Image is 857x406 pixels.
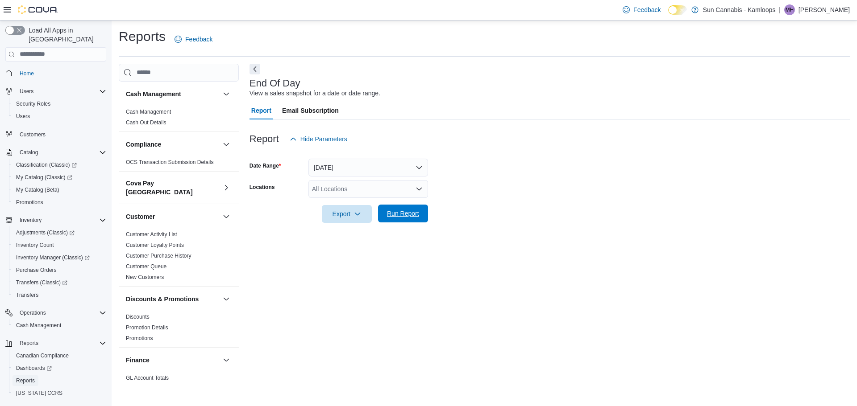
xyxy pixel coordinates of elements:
a: Customer Activity List [126,231,177,238]
button: Open list of options [416,185,423,193]
input: Dark Mode [668,5,687,15]
div: View a sales snapshot for a date or date range. [250,89,380,98]
a: Cash Out Details [126,119,166,126]
button: Users [9,110,110,123]
span: Security Roles [12,98,106,109]
span: Home [20,70,34,77]
a: GL Transactions [126,385,165,392]
a: Inventory Manager (Classic) [12,252,93,263]
h3: End Of Day [250,78,300,89]
span: Users [20,88,33,95]
span: Transfers (Classic) [12,277,106,288]
a: Customer Loyalty Points [126,242,184,248]
span: My Catalog (Classic) [12,172,106,183]
a: Dashboards [12,363,55,373]
h3: Report [250,134,279,144]
span: Washington CCRS [12,388,106,398]
span: Canadian Compliance [16,352,69,359]
span: Cash Management [16,322,61,329]
a: My Catalog (Classic) [9,171,110,184]
span: GL Account Totals [126,374,169,381]
span: Operations [20,309,46,316]
span: Customers [20,131,46,138]
span: New Customers [126,274,164,281]
span: Transfers [12,290,106,300]
span: Export [327,205,366,223]
a: Promotion Details [126,324,168,331]
button: Inventory [2,214,110,226]
div: Cash Management [119,107,239,131]
h3: Finance [126,356,150,365]
button: Next [250,64,260,74]
span: Promotions [16,199,43,206]
a: OCS Transaction Submission Details [126,159,214,165]
span: Customer Queue [126,263,166,270]
span: Discounts [126,313,150,320]
span: Cash Management [12,320,106,331]
button: Discounts & Promotions [221,294,232,304]
span: Dashboards [12,363,106,373]
a: Transfers (Classic) [12,277,71,288]
span: Customer Loyalty Points [126,242,184,249]
span: Inventory [20,217,42,224]
button: [US_STATE] CCRS [9,387,110,399]
h1: Reports [119,28,166,45]
span: Inventory Manager (Classic) [16,254,90,261]
a: Cash Management [12,320,65,331]
button: Finance [221,355,232,365]
span: Classification (Classic) [16,161,77,168]
button: Reports [2,337,110,349]
a: Inventory Count [12,240,58,250]
h3: Cash Management [126,90,181,98]
span: Classification (Classic) [12,160,106,170]
a: Feedback [619,1,664,19]
button: Run Report [378,205,428,222]
span: Catalog [16,147,106,158]
a: Customers [16,129,49,140]
button: Cova Pay [GEOGRAPHIC_DATA] [221,182,232,193]
button: Operations [2,307,110,319]
a: Canadian Compliance [12,350,72,361]
a: Inventory Manager (Classic) [9,251,110,264]
button: Security Roles [9,98,110,110]
a: Feedback [171,30,216,48]
button: Cash Management [9,319,110,332]
button: Reports [9,374,110,387]
span: Run Report [387,209,419,218]
h3: Discounts & Promotions [126,295,199,303]
a: Promotions [12,197,47,208]
a: Adjustments (Classic) [9,226,110,239]
h3: Customer [126,212,155,221]
a: Customer Queue [126,263,166,270]
span: MH [786,4,794,15]
a: Classification (Classic) [9,159,110,171]
span: Transfers [16,291,38,299]
span: Feedback [185,35,212,44]
button: Canadian Compliance [9,349,110,362]
span: Hide Parameters [300,135,347,144]
span: Purchase Orders [12,265,106,275]
span: Purchase Orders [16,267,57,274]
div: Mitch Horsman [784,4,795,15]
span: Email Subscription [282,102,339,119]
label: Locations [250,184,275,191]
button: My Catalog (Beta) [9,184,110,196]
button: Export [322,205,372,223]
button: [DATE] [308,159,428,176]
a: My Catalog (Classic) [12,172,76,183]
span: Inventory Count [16,242,54,249]
button: Customers [2,128,110,141]
button: Catalog [16,147,42,158]
button: Reports [16,338,42,349]
span: GL Transactions [126,385,165,392]
button: Operations [16,308,50,318]
div: Compliance [119,157,239,171]
span: Customer Activity List [126,231,177,238]
a: Security Roles [12,98,54,109]
button: Transfers [9,289,110,301]
a: Classification (Classic) [12,160,80,170]
a: Purchase Orders [12,265,60,275]
button: Cash Management [221,89,232,99]
span: Security Roles [16,100,50,107]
